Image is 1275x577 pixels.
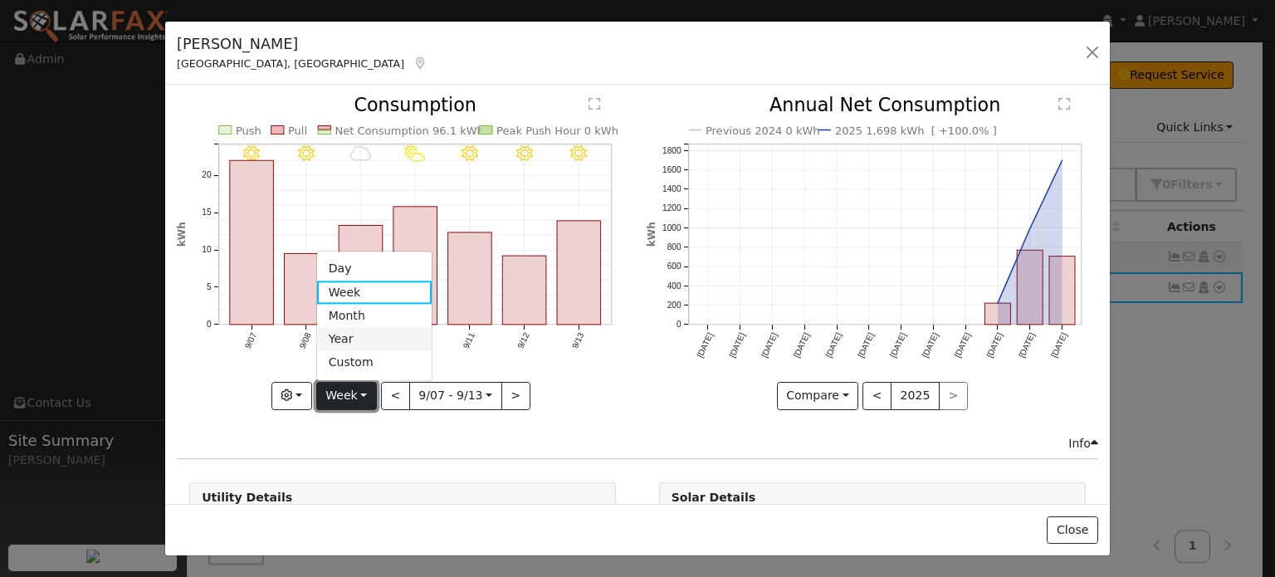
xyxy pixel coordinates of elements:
[316,382,377,410] button: Week
[202,208,212,218] text: 15
[662,223,681,232] text: 1000
[298,331,313,350] text: 9/08
[516,331,531,350] text: 9/12
[350,145,372,162] i: 9/09 - Cloudy
[381,382,410,410] button: <
[727,331,747,359] text: [DATE]
[1027,226,1033,232] circle: onclick=""
[317,328,432,351] a: Year
[317,305,432,328] a: Month
[1058,98,1070,111] text: 
[335,125,485,137] text: Net Consumption 96.1 kWh
[503,257,547,325] rect: onclick=""
[288,125,307,137] text: Pull
[516,145,533,162] i: 9/12 - Clear
[317,281,432,304] a: Week
[339,226,383,325] rect: onclick=""
[667,281,681,291] text: 400
[862,382,892,410] button: <
[448,232,492,325] rect: onclick=""
[667,262,681,271] text: 600
[230,161,274,325] rect: onclick=""
[760,331,779,359] text: [DATE]
[695,331,715,359] text: [DATE]
[243,145,260,162] i: 9/07 - Clear
[676,320,681,330] text: 0
[1049,257,1075,325] rect: onclick=""
[769,95,1001,116] text: Annual Net Consumption
[1068,435,1098,452] div: Info
[1017,331,1037,359] text: [DATE]
[207,320,212,330] text: 0
[177,33,427,55] h5: [PERSON_NAME]
[667,301,681,310] text: 200
[202,491,292,504] strong: Utility Details
[589,98,601,111] text: 
[317,257,432,281] a: Day
[792,331,812,359] text: [DATE]
[856,331,876,359] text: [DATE]
[777,382,859,410] button: Compare
[571,145,588,162] i: 9/13 - Clear
[236,125,261,137] text: Push
[706,125,820,137] text: Previous 2024 0 kWh
[994,301,1001,307] circle: onclick=""
[1058,158,1065,164] circle: onclick=""
[953,331,973,359] text: [DATE]
[823,331,843,359] text: [DATE]
[984,304,1010,325] rect: onclick=""
[557,221,601,325] rect: onclick=""
[177,57,404,70] span: [GEOGRAPHIC_DATA], [GEOGRAPHIC_DATA]
[888,331,908,359] text: [DATE]
[298,145,315,162] i: 9/08 - Clear
[570,331,585,350] text: 9/13
[672,491,755,504] strong: Solar Details
[662,185,681,194] text: 1400
[501,382,530,410] button: >
[317,351,432,374] a: Custom
[646,222,657,247] text: kWh
[662,204,681,213] text: 1200
[405,145,427,162] i: 9/10 - PartlyCloudy
[1049,331,1069,359] text: [DATE]
[662,146,681,155] text: 1800
[176,222,188,247] text: kWh
[354,95,477,116] text: Consumption
[667,243,681,252] text: 800
[413,56,427,70] a: Map
[202,246,212,255] text: 10
[1017,251,1043,325] rect: onclick=""
[835,125,997,137] text: 2025 1,698 kWh [ +100.0% ]
[285,254,329,325] rect: onclick=""
[393,207,437,325] rect: onclick=""
[409,382,502,410] button: 9/07 - 9/13
[891,382,940,410] button: 2025
[462,145,478,162] i: 9/11 - Clear
[207,283,212,292] text: 5
[662,165,681,174] text: 1600
[921,331,940,359] text: [DATE]
[984,331,1004,359] text: [DATE]
[462,331,476,350] text: 9/11
[496,125,618,137] text: Peak Push Hour 0 kWh
[243,331,258,350] text: 9/07
[1047,516,1097,545] button: Close
[202,171,212,180] text: 20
